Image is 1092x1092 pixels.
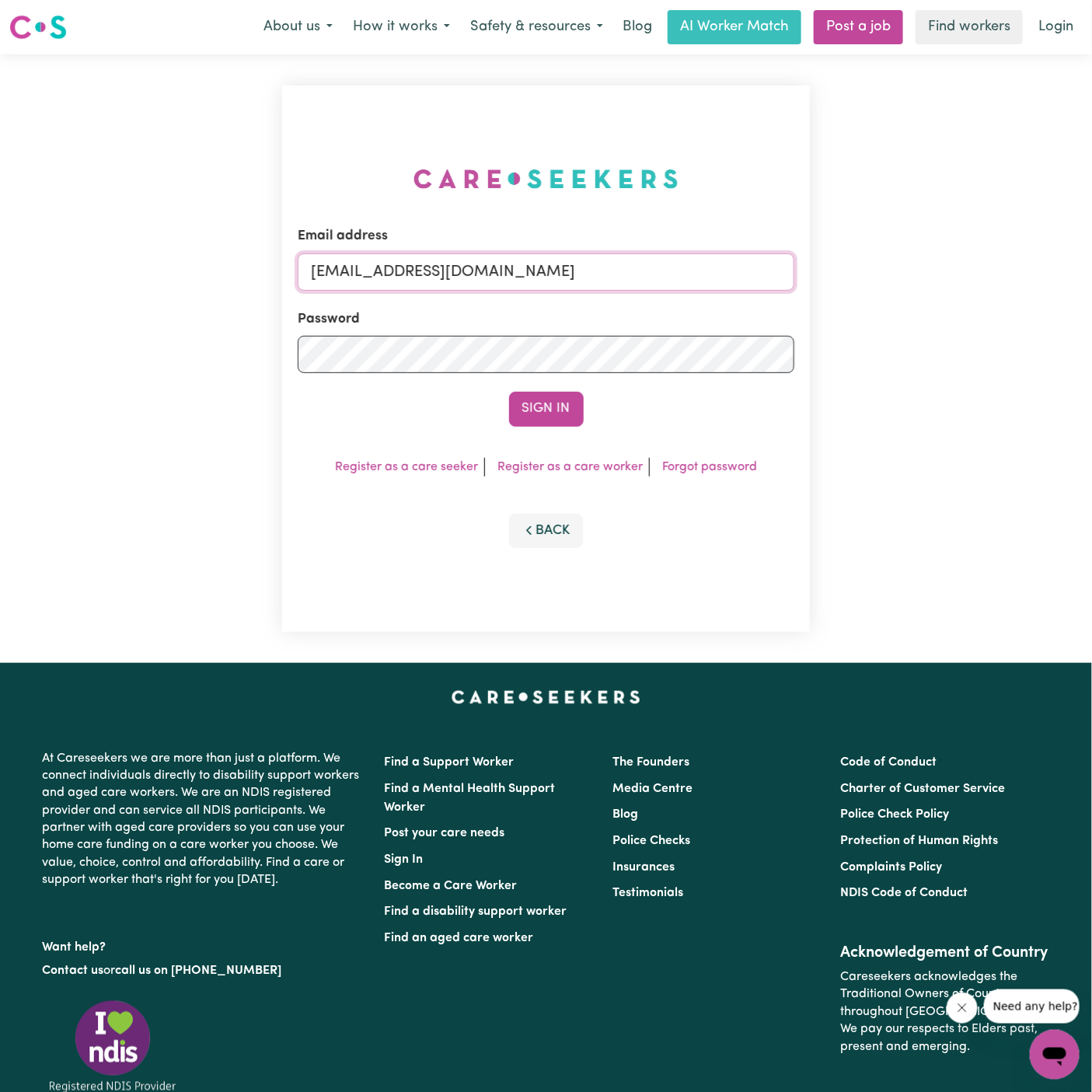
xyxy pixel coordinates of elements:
a: Testimonials [612,887,683,899]
a: Careseekers logo [9,9,67,45]
button: Back [509,514,584,548]
label: Email address [298,226,388,246]
a: Find workers [916,10,1023,44]
a: Become a Care Worker [385,880,518,892]
button: Safety & resources [460,11,613,44]
a: Find a Mental Health Support Worker [385,783,556,814]
a: NDIS Code of Conduct [840,887,968,899]
a: The Founders [612,756,689,769]
a: Post your care needs [385,827,505,839]
input: Email address [298,253,794,291]
img: Careseekers logo [9,13,67,41]
a: Insurances [612,861,675,874]
p: Want help? [43,933,366,956]
p: Careseekers acknowledges the Traditional Owners of Country throughout [GEOGRAPHIC_DATA]. We pay o... [840,962,1049,1062]
a: Blog [613,10,661,44]
a: Sign In [385,853,424,866]
p: At Careseekers we are more than just a platform. We connect individuals directly to disability su... [43,744,366,895]
a: Register as a care seeker [335,461,478,473]
a: Charter of Customer Service [840,783,1005,795]
a: Find a Support Worker [385,756,515,769]
a: Blog [612,808,638,821]
h2: Acknowledgement of Country [840,944,1049,962]
a: Complaints Policy [840,861,942,874]
iframe: Message from company [984,989,1080,1024]
button: About us [253,11,343,44]
a: Post a job [814,10,903,44]
a: Contact us [43,965,104,977]
a: AI Worker Match [668,10,801,44]
p: or [43,956,366,986]
label: Password [298,309,360,330]
a: Police Checks [612,835,690,847]
a: Forgot password [662,461,757,473]
button: How it works [343,11,460,44]
iframe: Button to launch messaging window [1030,1030,1080,1080]
iframe: Close message [947,993,978,1024]
a: Register as a care worker [497,461,643,473]
a: Careseekers home page [452,691,640,703]
a: Login [1029,10,1083,44]
a: Find an aged care worker [385,932,534,944]
a: Code of Conduct [840,756,937,769]
button: Sign In [509,392,584,426]
a: Find a disability support worker [385,905,567,918]
a: Protection of Human Rights [840,835,998,847]
a: Media Centre [612,783,693,795]
a: call us on [PHONE_NUMBER] [116,965,282,977]
a: Police Check Policy [840,808,949,821]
